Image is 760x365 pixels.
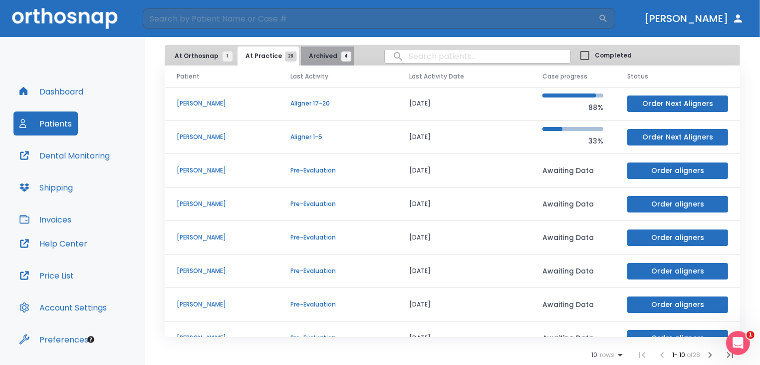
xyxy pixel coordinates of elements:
[290,72,328,81] span: Last Activity
[542,198,603,210] p: Awaiting Data
[591,351,597,358] span: 10
[290,266,386,275] p: Pre-Evaluation
[177,300,266,309] p: [PERSON_NAME]
[309,51,346,60] span: Archived
[397,87,530,120] td: [DATE]
[542,332,603,344] p: Awaiting Data
[627,229,728,246] button: Order aligners
[397,187,530,221] td: [DATE]
[177,72,200,81] span: Patient
[13,207,77,231] button: Invoices
[595,51,632,60] span: Completed
[13,79,89,103] button: Dashboard
[13,295,113,319] button: Account Settings
[223,51,233,61] span: 1
[290,166,386,175] p: Pre-Evaluation
[672,350,687,359] span: 1 - 10
[627,263,728,279] button: Order aligners
[177,233,266,242] p: [PERSON_NAME]
[167,46,356,65] div: tabs
[397,254,530,288] td: [DATE]
[177,132,266,141] p: [PERSON_NAME]
[627,330,728,346] button: Order aligners
[409,72,464,81] span: Last Activity Date
[341,51,351,61] span: 4
[542,265,603,277] p: Awaiting Data
[627,296,728,313] button: Order aligners
[290,233,386,242] p: Pre-Evaluation
[13,327,94,351] button: Preferences
[290,300,386,309] p: Pre-Evaluation
[177,199,266,208] p: [PERSON_NAME]
[542,164,603,176] p: Awaiting Data
[246,51,291,60] span: At Practice
[627,196,728,212] button: Order aligners
[86,335,95,344] div: Tooltip anchor
[385,46,570,66] input: search
[285,51,297,61] span: 28
[177,99,266,108] p: [PERSON_NAME]
[747,331,755,339] span: 1
[12,8,118,28] img: Orthosnap
[175,51,228,60] span: At Orthosnap
[542,231,603,243] p: Awaiting Data
[13,175,79,199] button: Shipping
[13,231,93,255] button: Help Center
[627,129,728,145] button: Order Next Aligners
[397,154,530,187] td: [DATE]
[290,199,386,208] p: Pre-Evaluation
[627,162,728,179] button: Order aligners
[542,298,603,310] p: Awaiting Data
[542,135,603,147] p: 33%
[397,321,530,355] td: [DATE]
[290,132,386,141] p: Aligner 1-5
[290,333,386,342] p: Pre-Evaluation
[397,288,530,321] td: [DATE]
[290,99,386,108] p: Aligner 17-20
[143,8,598,28] input: Search by Patient Name or Case #
[177,166,266,175] p: [PERSON_NAME]
[397,120,530,154] td: [DATE]
[542,101,603,113] p: 88%
[627,95,728,112] button: Order Next Aligners
[177,266,266,275] p: [PERSON_NAME]
[687,350,700,359] span: of 28
[597,351,614,358] span: rows
[627,72,648,81] span: Status
[13,143,116,167] button: Dental Monitoring
[397,221,530,254] td: [DATE]
[177,333,266,342] p: [PERSON_NAME]
[542,72,587,81] span: Case progress
[640,9,748,27] button: [PERSON_NAME]
[13,263,80,287] button: Price List
[726,331,750,355] iframe: Intercom live chat
[13,111,78,135] button: Patients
